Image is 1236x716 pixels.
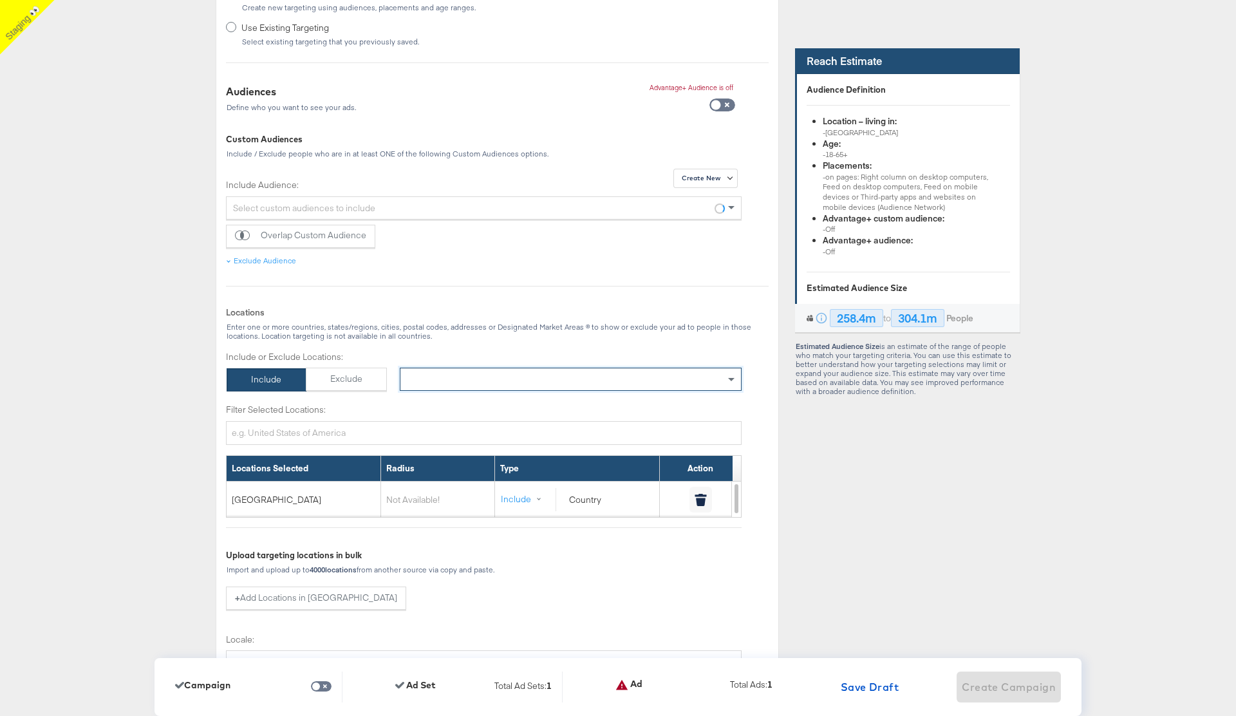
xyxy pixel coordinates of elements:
[815,309,973,327] div: to
[823,149,990,160] div: - 18-65+
[235,592,240,604] strong: +
[946,312,973,325] strong: People
[823,115,897,127] strong: Location – living in:
[500,488,556,511] button: Include
[767,679,772,699] div: 1
[615,679,642,692] div: Ad
[730,679,772,696] div: Total Ads:
[227,368,306,391] button: Include
[226,256,296,266] div: Exclude Audience
[226,103,357,112] div: Define who you want to see your ads.
[650,83,733,92] p: Advantage+ Audience is off
[227,197,741,219] div: Select custom audiences to include
[823,160,872,171] strong: Placements:
[226,549,742,561] div: Upload targeting locations in bulk
[823,212,944,224] strong: Advantage+ custom audience:
[823,247,990,257] div: - Off
[226,149,769,158] div: Include / Exclude people who are in at least ONE of the following Custom Audiences options.
[823,234,913,246] strong: Advantage+ audience:
[226,179,742,191] label: Include Audience:
[494,680,552,695] div: Total Ad Sets:
[241,3,476,12] div: Create new targeting using audiences, placements and age ranges.
[226,225,375,248] button: Overlap Custom Audience
[615,679,783,696] div: AdTotal Ads:1
[386,494,440,505] span: Not Available!
[226,565,742,574] div: Import and upload up to from another source via copy and paste.
[807,84,1010,96] div: Audience Definition
[807,282,1010,294] div: Estimated Audience Size
[795,342,1020,396] div: is an estimate of the range of people who match your targeting criteria. You can use this estimat...
[395,680,436,690] div: Ad Set
[823,127,990,138] div: - [GEOGRAPHIC_DATA]
[395,680,562,695] div: Ad SetTotal Ad Sets:1
[381,456,494,482] div: Radius
[226,306,265,318] strong: Locations
[306,368,388,391] button: Exclude
[226,323,769,341] div: Enter one or more countries, states/regions, cities, postal codes, addresses or Designated Market...
[226,133,769,146] div: Custom Audiences
[226,634,742,646] label: Locale:
[232,494,375,506] div: [GEOGRAPHIC_DATA]
[836,672,904,702] button: Save Draft
[500,488,654,511] div: Country
[241,37,420,46] div: Select existing targeting that you previously saved.
[547,680,552,698] div: 1
[841,678,899,696] span: Save Draft
[823,172,990,212] div: - on pages: Right column on desktop computers, Feed on desktop computers, Feed on mobile devices ...
[310,565,357,574] strong: 4000 locations
[234,256,296,266] div: Exclude Audience
[795,48,1020,74] div: Reach Estimate
[240,592,397,604] div: Add Locations in [GEOGRAPHIC_DATA]
[226,421,742,445] input: e.g. United States of America
[226,351,387,363] label: Include or Exclude Locations:
[226,587,406,610] button: +Add Locations in [GEOGRAPHIC_DATA]
[796,341,879,351] strong: Estimated Audience Size
[226,84,357,99] div: Audiences
[830,309,883,327] div: 258.4m
[175,680,230,690] div: Campaign
[673,169,738,188] button: Create New
[226,404,742,416] label: Filter Selected Locations:
[495,456,659,482] div: Type
[241,22,415,34] span: Use Existing Targeting
[823,224,990,234] div: - Off
[891,309,944,327] div: 304.1m
[823,138,841,149] strong: Age:
[227,456,380,482] div: Locations Selected
[660,456,742,482] div: Action
[227,651,741,673] div: Search for locales [PERSON_NAME] to show adverts to people who have their Facebook locale set to ...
